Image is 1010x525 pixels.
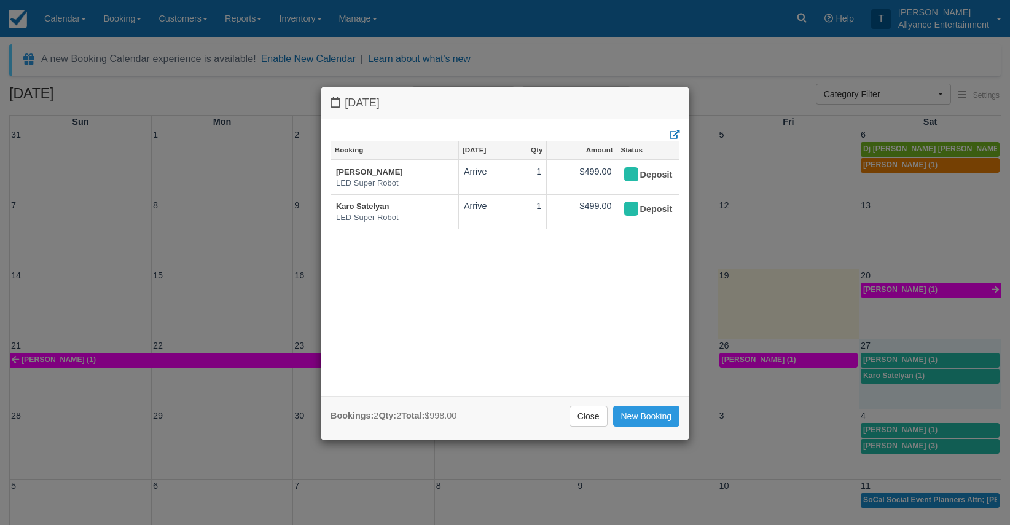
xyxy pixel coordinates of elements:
td: Arrive [458,194,514,229]
a: Close [570,406,608,427]
a: [PERSON_NAME] [336,167,403,176]
em: LED Super Robot [336,212,453,224]
strong: Bookings: [331,411,374,420]
a: New Booking [613,406,680,427]
div: 2 2 $998.00 [331,409,456,422]
strong: Total: [401,411,425,420]
div: Deposit [622,200,664,219]
div: Deposit [622,165,664,185]
a: Qty [514,141,546,159]
td: 1 [514,160,547,195]
td: Arrive [458,160,514,195]
td: $499.00 [547,160,617,195]
a: Karo Satelyan [336,202,389,211]
a: Status [617,141,679,159]
a: Amount [547,141,616,159]
em: LED Super Robot [336,178,453,189]
td: $499.00 [547,194,617,229]
td: 1 [514,194,547,229]
strong: Qty: [378,411,396,420]
a: Booking [331,141,458,159]
a: [DATE] [459,141,514,159]
h4: [DATE] [331,97,679,109]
